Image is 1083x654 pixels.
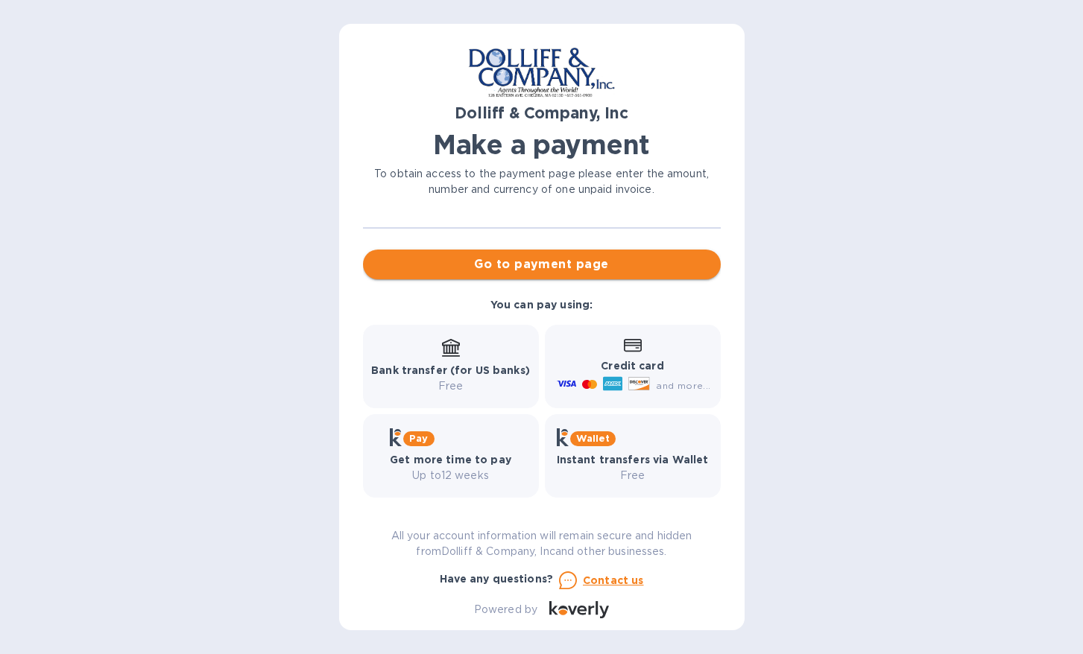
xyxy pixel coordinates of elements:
b: Have any questions? [440,573,554,585]
span: Go to payment page [375,255,709,273]
button: Go to payment page [363,250,721,279]
b: Wallet [576,433,610,444]
p: To obtain access to the payment page please enter the amount, number and currency of one unpaid i... [363,166,721,197]
b: Get more time to pay [390,454,511,466]
span: and more... [656,380,710,391]
b: Instant transfers via Wallet [557,454,709,466]
b: Bank transfer (for US banks) [371,364,530,376]
u: Contact us [583,574,644,586]
b: Credit card [601,360,663,372]
p: All your account information will remain secure and hidden from Dolliff & Company, Inc and other ... [363,528,721,559]
b: Pay [409,433,428,444]
b: You can pay using: [490,299,593,311]
b: Dolliff & Company, Inc [455,104,628,122]
p: Free [557,468,709,483]
h1: Make a payment [363,129,721,160]
p: Free [371,378,530,394]
p: Powered by [474,602,537,618]
p: Up to 12 weeks [390,468,511,483]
